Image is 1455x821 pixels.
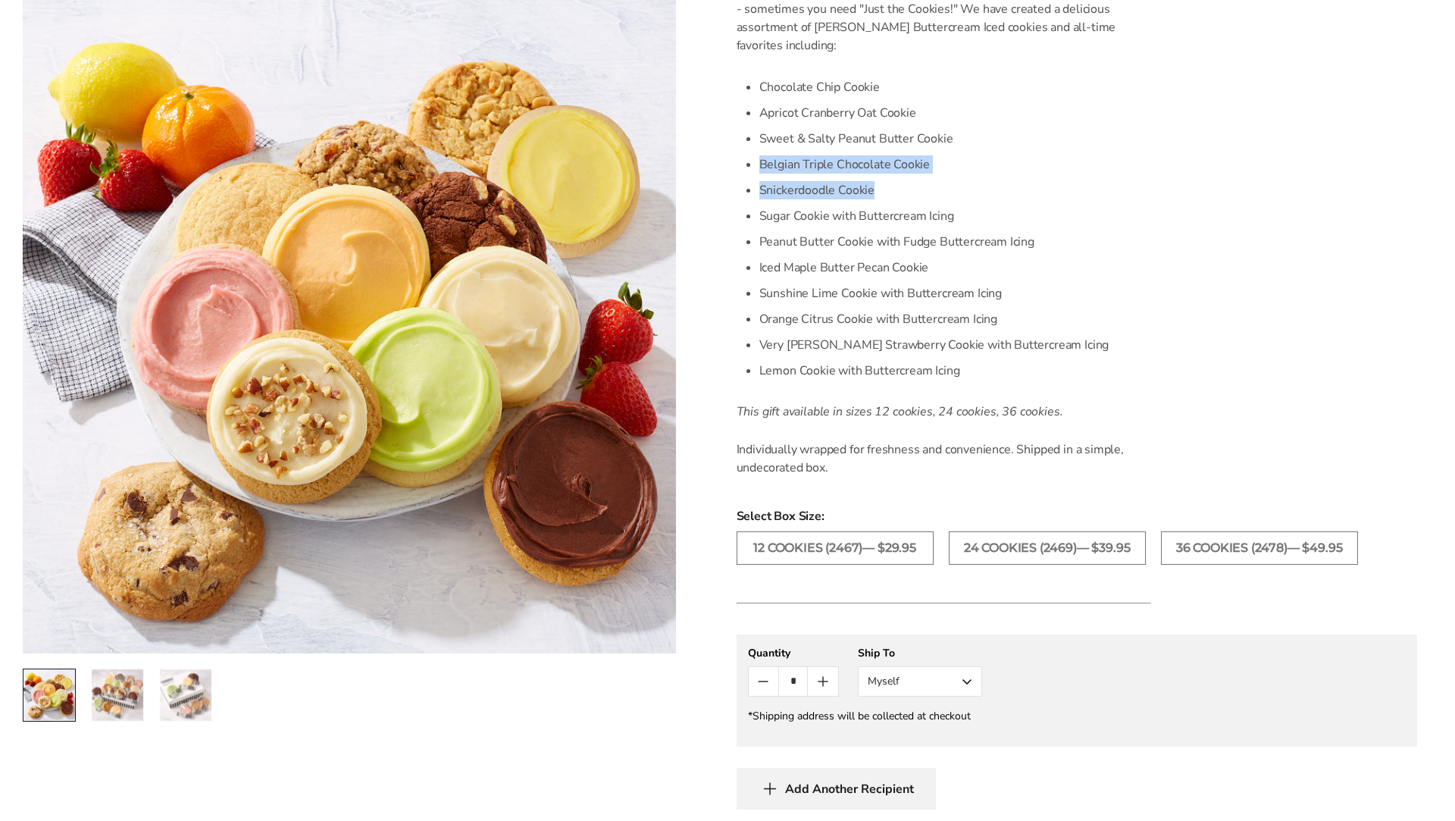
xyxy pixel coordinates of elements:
[858,666,982,697] button: Myself
[92,669,143,721] img: Just The Cookies - Summer Assorted Cookies
[737,635,1417,747] gfm-form: New recipient
[759,255,1151,280] li: Iced Maple Butter Pecan Cookie
[23,669,76,722] a: 1 / 3
[759,100,1151,126] li: Apricot Cranberry Oat Cookie
[12,763,157,809] iframe: Sign Up via Text for Offers
[759,177,1151,203] li: Snickerdoodle Cookie
[748,646,839,660] div: Quantity
[737,440,1151,477] p: Individually wrapped for freshness and convenience. Shipped in a simple, undecorated box.
[737,531,934,565] label: 12 COOKIES (2467)— $29.95
[778,667,808,696] input: Quantity
[737,768,936,810] button: Add Another Recipient
[759,203,1151,229] li: Sugar Cookie with Buttercream Icing
[737,403,1063,420] em: This gift available in sizes 12 cookies, 24 cookies, 36 cookies.
[858,646,982,660] div: Ship To
[91,669,144,722] a: 2 / 3
[749,667,778,696] button: Count minus
[759,332,1151,358] li: Very [PERSON_NAME] Strawberry Cookie with Buttercream Icing
[949,531,1146,565] label: 24 COOKIES (2469)— $39.95
[808,667,837,696] button: Count plus
[759,306,1151,332] li: Orange Citrus Cookie with Buttercream Icing
[759,74,1151,100] li: Chocolate Chip Cookie
[737,507,1417,525] span: Select Box Size:
[1161,531,1358,565] label: 36 COOKIES (2478)— $49.95
[23,669,75,721] img: Just The Cookies - Summer Assorted Cookies
[759,229,1151,255] li: Peanut Butter Cookie with Fudge Buttercream Icing
[160,669,211,721] img: Just The Cookies - Summer Assorted Cookies
[759,126,1151,152] li: Sweet & Salty Peanut Butter Cookie
[759,280,1151,306] li: Sunshine Lime Cookie with Buttercream Icing
[748,709,1406,723] div: *Shipping address will be collected at checkout
[159,669,212,722] a: 3 / 3
[759,152,1151,177] li: Belgian Triple Chocolate Cookie
[785,782,914,797] span: Add Another Recipient
[759,358,1151,384] li: Lemon Cookie with Buttercream Icing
